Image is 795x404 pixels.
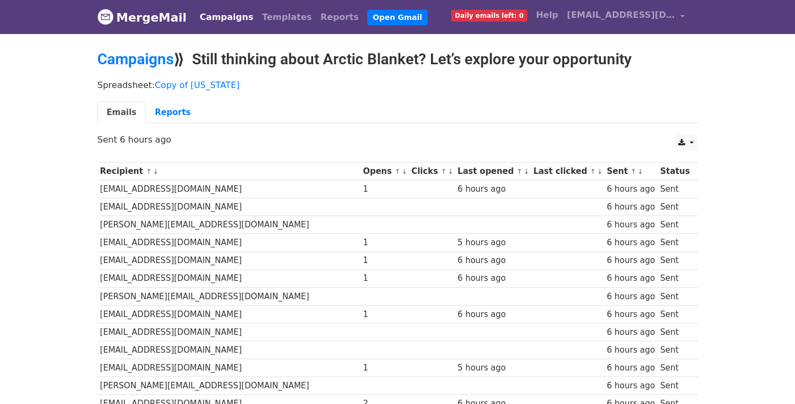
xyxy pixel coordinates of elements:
a: ↓ [524,167,529,176]
div: 6 hours ago [607,380,655,392]
div: 6 hours ago [607,219,655,231]
td: Sent [658,341,692,359]
a: ↑ [631,167,637,176]
a: [EMAIL_ADDRESS][DOMAIN_NAME] [562,4,689,30]
div: 6 hours ago [607,237,655,249]
div: 6 hours ago [607,291,655,303]
span: [EMAIL_ADDRESS][DOMAIN_NAME] [567,9,675,22]
a: ↓ [153,167,158,176]
div: 1 [363,183,406,196]
p: Sent 6 hours ago [97,134,698,145]
a: Help [532,4,562,26]
div: 6 hours ago [458,254,528,267]
td: [EMAIL_ADDRESS][DOMAIN_NAME] [97,341,360,359]
a: Campaigns [195,6,257,28]
a: Copy of [US_STATE] [155,80,240,90]
div: 1 [363,308,406,321]
a: Reports [316,6,363,28]
div: 1 [363,237,406,249]
td: Sent [658,377,692,395]
td: [EMAIL_ADDRESS][DOMAIN_NAME] [97,180,360,198]
th: Clicks [409,163,455,180]
th: Last opened [455,163,531,180]
span: Daily emails left: 0 [451,10,527,22]
td: Sent [658,216,692,234]
div: 6 hours ago [607,362,655,374]
td: Sent [658,287,692,305]
th: Last clicked [531,163,604,180]
td: [EMAIL_ADDRESS][DOMAIN_NAME] [97,198,360,216]
td: [EMAIL_ADDRESS][DOMAIN_NAME] [97,270,360,287]
div: 1 [363,362,406,374]
a: Campaigns [97,50,174,68]
td: Sent [658,305,692,323]
div: 5 hours ago [458,237,528,249]
td: Sent [658,359,692,377]
a: Daily emails left: 0 [447,4,532,26]
div: 6 hours ago [607,183,655,196]
div: 6 hours ago [607,308,655,321]
div: 6 hours ago [607,344,655,356]
div: 6 hours ago [607,254,655,267]
h2: ⟫ Still thinking about Arctic Blanket? Let’s explore your opportunity [97,50,698,69]
a: ↓ [638,167,644,176]
a: ↑ [590,167,596,176]
a: ↓ [401,167,407,176]
td: [PERSON_NAME][EMAIL_ADDRESS][DOMAIN_NAME] [97,377,360,395]
td: Sent [658,234,692,252]
div: 6 hours ago [458,272,528,285]
a: ↑ [441,167,447,176]
td: Sent [658,252,692,270]
td: [EMAIL_ADDRESS][DOMAIN_NAME] [97,252,360,270]
div: 1 [363,254,406,267]
td: Sent [658,180,692,198]
a: ↑ [146,167,152,176]
td: Sent [658,270,692,287]
td: [EMAIL_ADDRESS][DOMAIN_NAME] [97,323,360,341]
td: [PERSON_NAME][EMAIL_ADDRESS][DOMAIN_NAME] [97,216,360,234]
th: Sent [604,163,658,180]
th: Opens [360,163,409,180]
img: MergeMail logo [97,9,114,25]
td: [PERSON_NAME][EMAIL_ADDRESS][DOMAIN_NAME] [97,287,360,305]
div: 1 [363,272,406,285]
th: Recipient [97,163,360,180]
td: Sent [658,323,692,341]
div: 5 hours ago [458,362,528,374]
a: ↑ [516,167,522,176]
td: [EMAIL_ADDRESS][DOMAIN_NAME] [97,234,360,252]
div: 6 hours ago [607,272,655,285]
div: 6 hours ago [458,183,528,196]
td: [EMAIL_ADDRESS][DOMAIN_NAME] [97,305,360,323]
a: Open Gmail [367,10,427,25]
td: Sent [658,198,692,216]
div: 6 hours ago [607,326,655,339]
a: MergeMail [97,6,187,29]
a: Reports [145,102,200,124]
th: Status [658,163,692,180]
p: Spreadsheet: [97,79,698,91]
a: ↓ [448,167,454,176]
a: Emails [97,102,145,124]
div: 6 hours ago [607,201,655,213]
a: Templates [257,6,316,28]
a: ↓ [597,167,603,176]
div: 6 hours ago [458,308,528,321]
a: ↑ [395,167,401,176]
td: [EMAIL_ADDRESS][DOMAIN_NAME] [97,359,360,377]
